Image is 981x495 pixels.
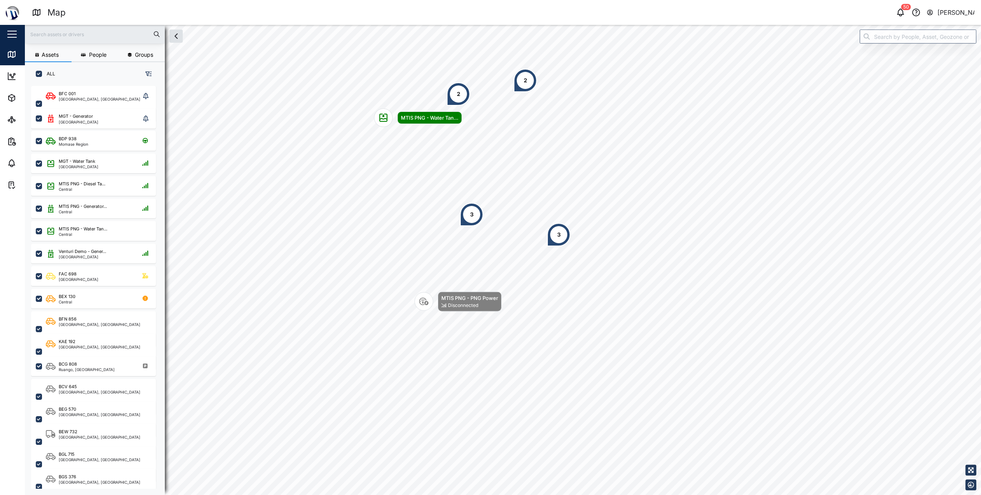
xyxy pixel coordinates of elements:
div: Map marker [447,82,470,106]
div: Map marker [514,69,537,92]
div: [GEOGRAPHIC_DATA], [GEOGRAPHIC_DATA] [59,458,140,462]
div: BEW 732 [59,429,77,435]
div: MTIS PNG - Water Tan... [401,114,458,122]
button: [PERSON_NAME] [926,7,975,18]
div: BEX 130 [59,293,75,300]
span: Groups [135,52,153,58]
div: [GEOGRAPHIC_DATA], [GEOGRAPHIC_DATA] [59,97,140,101]
div: Assets [20,94,44,102]
div: 2 [524,76,527,85]
div: Momase Region [59,142,88,146]
img: Main Logo [4,4,21,21]
div: [GEOGRAPHIC_DATA], [GEOGRAPHIC_DATA] [59,322,140,326]
div: FAC 698 [59,271,77,277]
div: MGT - Generator [59,113,93,120]
div: BFN 856 [59,316,77,322]
div: MGT - Water Tank [59,158,95,165]
div: Central [59,300,75,304]
div: BGL 715 [59,451,75,458]
div: BDP 938 [59,136,77,142]
input: Search assets or drivers [30,28,160,40]
span: Assets [42,52,59,58]
div: BCG 808 [59,361,77,368]
div: KAE 192 [59,338,75,345]
div: Map [47,6,66,19]
div: Central [59,232,107,236]
div: [GEOGRAPHIC_DATA], [GEOGRAPHIC_DATA] [59,435,140,439]
div: Map marker [414,292,502,312]
div: 3 [557,230,561,239]
canvas: Map [25,25,981,495]
label: ALL [42,71,55,77]
div: grid [31,83,164,489]
div: [GEOGRAPHIC_DATA], [GEOGRAPHIC_DATA] [59,480,140,484]
div: Venturi Demo - Gener... [59,248,106,255]
div: BGS 376 [59,474,76,480]
div: 3 [470,210,474,219]
div: [GEOGRAPHIC_DATA], [GEOGRAPHIC_DATA] [59,390,140,394]
div: [PERSON_NAME] [937,8,975,17]
div: Reports [20,137,47,146]
div: [GEOGRAPHIC_DATA] [59,277,98,281]
div: Ruango, [GEOGRAPHIC_DATA] [59,368,115,371]
div: 2 [457,90,460,98]
div: BCV 645 [59,383,77,390]
div: Sites [20,115,39,124]
div: Dashboard [20,72,55,80]
div: MTIS PNG - Diesel Ta... [59,181,105,187]
div: MTIS PNG - Generator... [59,203,107,210]
div: Map marker [460,203,483,226]
div: [GEOGRAPHIC_DATA], [GEOGRAPHIC_DATA] [59,345,140,349]
div: Map marker [374,108,462,127]
input: Search by People, Asset, Geozone or Place [860,30,976,44]
span: People [89,52,107,58]
div: Alarms [20,159,44,167]
div: [GEOGRAPHIC_DATA] [59,255,106,259]
div: MTIS PNG - PNG Power [441,294,498,302]
div: [GEOGRAPHIC_DATA] [59,120,98,124]
div: Central [59,210,107,214]
div: [GEOGRAPHIC_DATA] [59,165,98,169]
div: [GEOGRAPHIC_DATA], [GEOGRAPHIC_DATA] [59,413,140,417]
div: Disconnected [448,302,478,309]
div: BFC 001 [59,91,75,97]
div: BEG 570 [59,406,76,413]
div: Map [20,50,38,59]
div: MTIS PNG - Water Tan... [59,226,107,232]
div: 50 [901,4,911,10]
div: Tasks [20,181,42,189]
div: Central [59,187,105,191]
div: Map marker [547,223,570,246]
